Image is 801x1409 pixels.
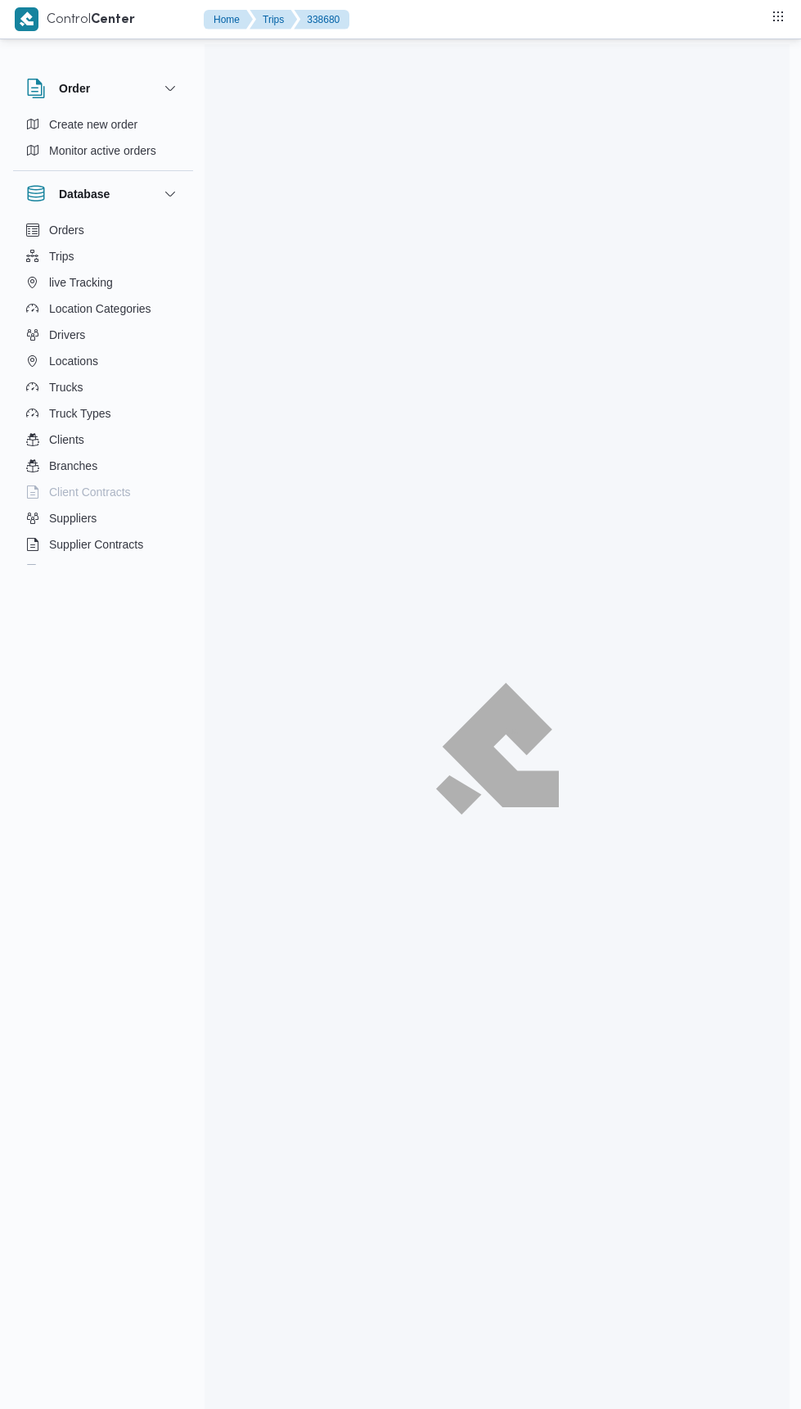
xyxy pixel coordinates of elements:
button: Suppliers [20,505,187,531]
span: Location Categories [49,299,151,318]
button: Devices [20,558,187,584]
button: Monitor active orders [20,138,187,164]
h3: Database [59,184,110,204]
img: X8yXhbKr1z7QwAAAABJRU5ErkJggg== [15,7,38,31]
button: Branches [20,453,187,479]
button: Database [26,184,180,204]
button: Location Categories [20,296,187,322]
span: Monitor active orders [49,141,156,160]
button: Trucks [20,374,187,400]
button: Locations [20,348,187,374]
button: Orders [20,217,187,243]
h3: Order [59,79,90,98]
span: Clients [49,430,84,449]
span: live Tracking [49,273,113,292]
span: Orders [49,220,84,240]
button: Order [26,79,180,98]
img: ILLA Logo [445,693,550,804]
button: Client Contracts [20,479,187,505]
span: Drivers [49,325,85,345]
span: Branches [49,456,97,476]
span: Trips [49,246,74,266]
button: Trips [20,243,187,269]
span: Supplier Contracts [49,535,143,554]
span: Devices [49,561,90,580]
div: Order [13,111,193,170]
span: Truck Types [49,404,110,423]
button: Clients [20,427,187,453]
span: Trucks [49,377,83,397]
span: Client Contracts [49,482,131,502]
span: Suppliers [49,508,97,528]
button: Create new order [20,111,187,138]
span: Create new order [49,115,137,134]
button: Supplier Contracts [20,531,187,558]
button: Trips [250,10,297,29]
button: 338680 [294,10,349,29]
button: live Tracking [20,269,187,296]
button: Home [204,10,253,29]
button: Truck Types [20,400,187,427]
button: Drivers [20,322,187,348]
span: Locations [49,351,98,371]
b: Center [91,14,135,26]
div: Database [13,217,193,571]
